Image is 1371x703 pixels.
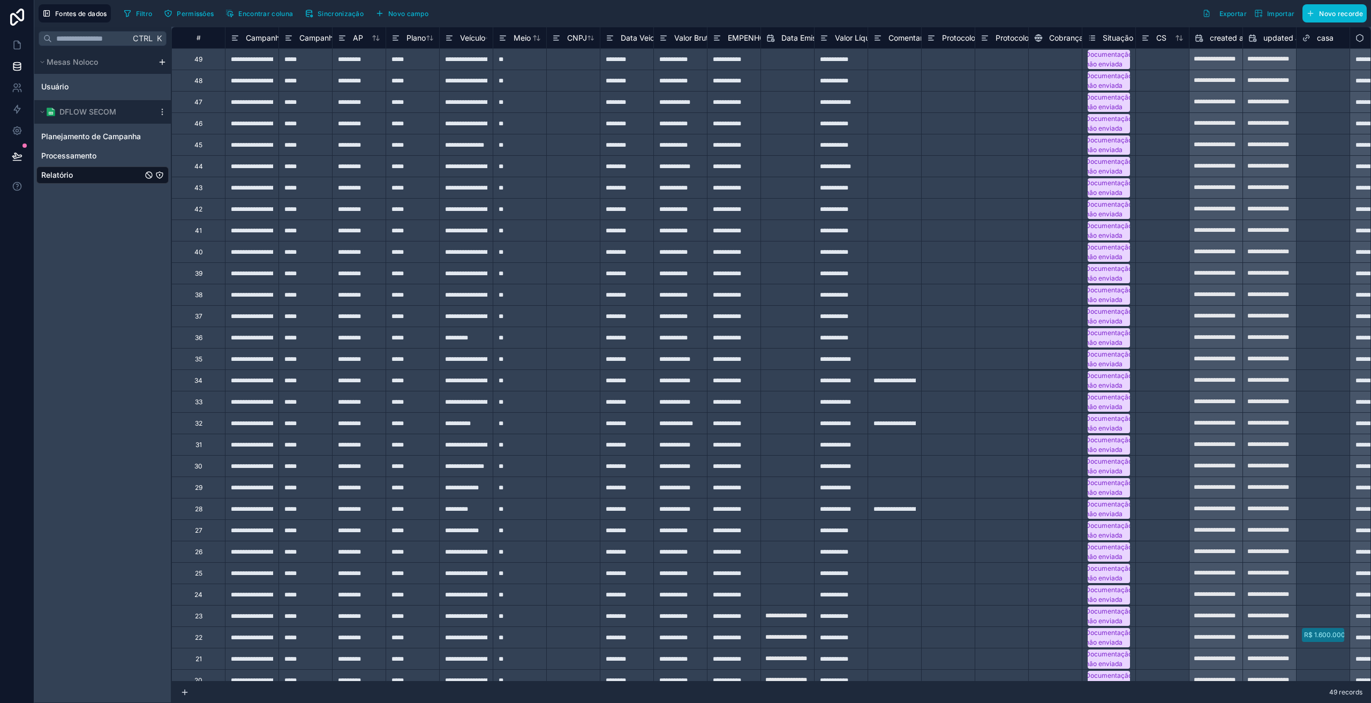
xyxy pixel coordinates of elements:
button: Permissões [160,5,217,21]
div: Usuário [36,78,169,95]
div: 33 [195,398,202,406]
span: Campanha 2 [299,33,344,43]
span: Valor Líquido [835,33,880,43]
img: Logotipo do Planilhas Google [47,108,55,116]
div: 46 [194,119,202,128]
button: Novo campo [372,5,432,21]
span: Campanha [246,33,284,43]
div: 31 [195,441,202,449]
div: Documentação não enviada [1086,478,1132,497]
button: Logotipo do Planilhas GoogleDFLOW SECOM [36,104,154,119]
div: Documentação não enviada [1086,178,1132,198]
div: Documentação não enviada [1086,200,1132,219]
div: Planejamento de Campanha [36,128,169,145]
div: Documentação não enviada [1086,135,1132,155]
div: Documentação não enviada [1086,350,1132,369]
span: CNPJ [567,33,587,43]
div: Documentação não enviada [1086,221,1132,240]
span: Situação [1103,33,1133,43]
div: Documentação não enviada [1086,157,1132,176]
div: Documentação não enviada [1086,71,1132,90]
div: 26 [195,548,202,556]
div: Documentação não enviada [1086,671,1132,690]
font: K [157,34,162,43]
span: updated at [1263,33,1302,43]
span: AP [353,33,363,43]
span: EMPENHO [728,33,765,43]
font: Usuário [41,82,69,91]
div: Documentação não enviada [1086,307,1132,326]
div: R$ 1.600.000,00 [1304,630,1355,640]
button: Encontrar coluna [222,5,297,21]
div: Relatório [36,167,169,184]
font: Relatório [41,170,73,179]
span: Protocolo [942,33,975,43]
button: Filtro [119,5,156,21]
button: Sincronização [301,5,367,21]
font: Exportar [1219,10,1247,18]
font: Ctrl [133,34,153,43]
div: Documentação não enviada [1086,564,1132,583]
div: 34 [194,376,202,385]
div: Documentação não enviada [1086,521,1132,540]
div: Documentação não enviada [1086,414,1132,433]
div: 43 [194,184,202,192]
div: Documentação não enviada [1086,114,1132,133]
a: Usuário [41,81,132,92]
div: Documentação não enviada [1086,607,1132,626]
div: Documentação não enviada [1086,264,1132,283]
font: Processamento [41,151,96,160]
div: 30 [194,462,202,471]
a: Sincronização [301,5,372,21]
div: 23 [195,612,202,621]
div: 22 [195,633,202,642]
div: Documentação não enviada [1086,628,1132,647]
div: Documentação não enviada [1086,457,1132,476]
div: 40 [194,248,203,256]
div: conteúdo rolável [34,50,171,188]
span: created at [1210,33,1246,43]
div: 44 [194,162,203,171]
button: Novo recorde [1302,4,1367,22]
span: Comentarios [888,33,932,43]
button: Importar [1251,4,1298,22]
div: 45 [194,141,202,149]
span: Plano [406,33,426,43]
a: Processamento [41,150,142,161]
div: 24 [194,591,202,599]
font: Permissões [177,10,214,18]
div: 37 [195,312,202,321]
button: Mesas Noloco [36,55,154,70]
div: Documentação não enviada [1086,328,1132,347]
span: Valor Bruto Cliente [674,33,739,43]
div: Documentação não enviada [1086,371,1132,390]
div: Documentação não enviada [1086,500,1132,519]
font: Fontes de dados [55,10,107,18]
font: DFLOW SECOM [59,107,116,116]
a: Relatório [41,170,142,180]
button: Exportar [1199,4,1251,22]
span: casa [1317,33,1334,43]
div: Documentação não enviada [1086,392,1132,412]
div: Documentação não enviada [1086,649,1132,669]
a: Planejamento de Campanha [41,131,142,142]
div: Documentação não enviada [1086,50,1132,69]
font: Encontrar coluna [238,10,293,18]
font: Planejamento de Campanha [41,132,141,141]
div: 32 [195,419,202,428]
span: 49 records [1329,688,1362,697]
div: Documentação não enviada [1086,243,1132,262]
div: 28 [195,505,202,513]
span: CS [1156,33,1166,43]
font: Novo campo [388,10,428,18]
div: 36 [195,334,202,342]
div: Documentação não enviada [1086,542,1132,562]
button: Fontes de dados [39,4,111,22]
div: Documentação não enviada [1086,285,1132,305]
div: 42 [194,205,202,214]
div: 21 [195,655,202,663]
div: 48 [194,77,202,85]
a: Permissões [160,5,222,21]
span: Data Emissão [781,33,828,43]
div: Processamento [36,147,169,164]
